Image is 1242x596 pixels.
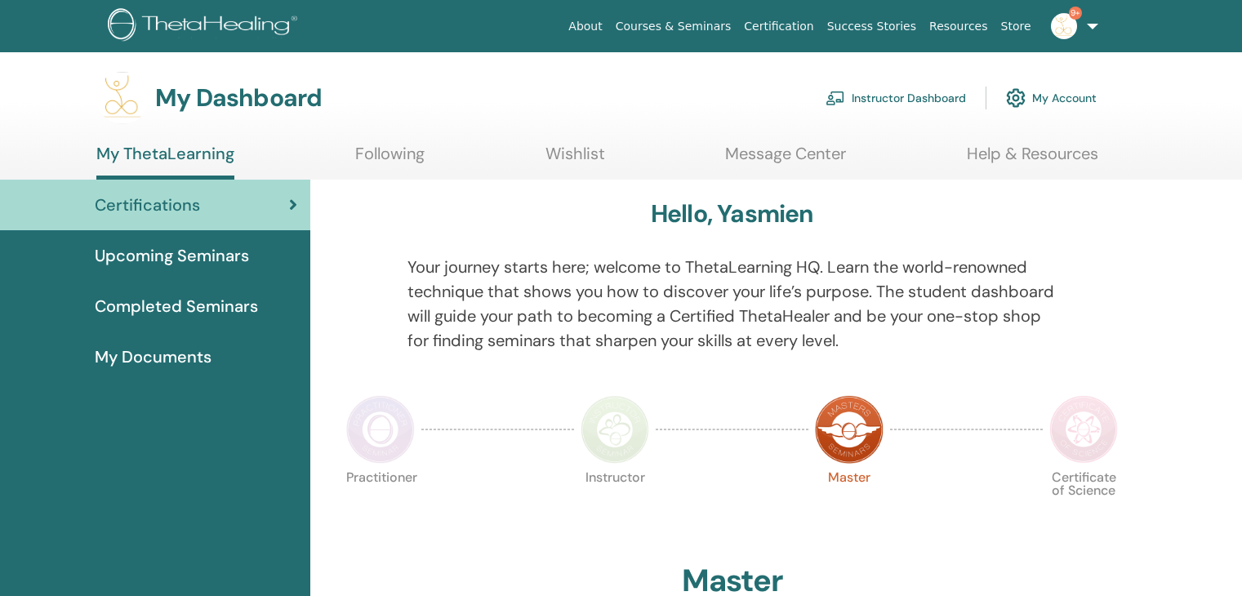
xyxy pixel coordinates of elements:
[1006,80,1097,116] a: My Account
[581,471,649,540] p: Instructor
[155,83,322,113] h3: My Dashboard
[95,243,249,268] span: Upcoming Seminars
[737,11,820,42] a: Certification
[108,8,303,45] img: logo.png
[725,144,846,176] a: Message Center
[95,294,258,318] span: Completed Seminars
[96,72,149,124] img: default.jpg
[1006,84,1026,112] img: cog.svg
[581,395,649,464] img: Instructor
[826,91,845,105] img: chalkboard-teacher.svg
[826,80,966,116] a: Instructor Dashboard
[651,199,814,229] h3: Hello, Yasmien
[967,144,1098,176] a: Help & Resources
[1049,471,1118,540] p: Certificate of Science
[1069,7,1082,20] span: 9+
[1051,13,1077,39] img: default.jpg
[923,11,995,42] a: Resources
[355,144,425,176] a: Following
[96,144,234,180] a: My ThetaLearning
[815,395,884,464] img: Master
[995,11,1038,42] a: Store
[407,255,1057,353] p: Your journey starts here; welcome to ThetaLearning HQ. Learn the world-renowned technique that sh...
[346,471,415,540] p: Practitioner
[1049,395,1118,464] img: Certificate of Science
[821,11,923,42] a: Success Stories
[95,193,200,217] span: Certifications
[545,144,605,176] a: Wishlist
[95,345,211,369] span: My Documents
[815,471,884,540] p: Master
[609,11,738,42] a: Courses & Seminars
[562,11,608,42] a: About
[346,395,415,464] img: Practitioner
